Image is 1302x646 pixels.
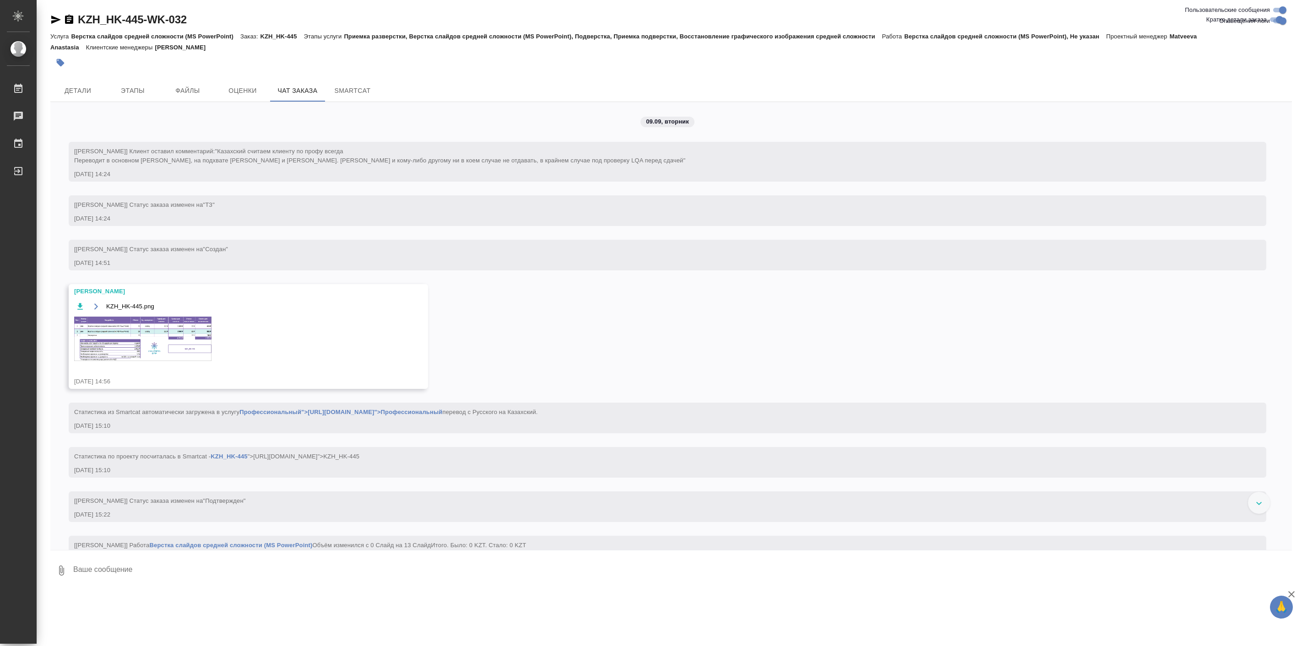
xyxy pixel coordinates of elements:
p: Верстка слайдов средней сложности (MS PowerPoint), Не указан [904,33,1106,40]
div: [DATE] 15:10 [74,466,1234,475]
div: [DATE] 14:51 [74,258,1234,268]
p: Верстка слайдов средней сложности (MS PowerPoint) [71,33,240,40]
p: Клиентские менеджеры [86,44,155,51]
span: Детали [56,85,100,97]
p: Этапы услуги [304,33,344,40]
div: [DATE] 14:56 [74,377,396,386]
p: KZH_HK-445 [260,33,304,40]
span: Чат заказа [276,85,320,97]
span: Оповещения-логи [1219,16,1270,26]
button: Скопировать ссылку [64,14,75,25]
span: 🙏 [1274,598,1289,617]
span: "ТЗ" [203,201,215,208]
span: "Создан" [203,246,228,253]
p: Заказ: [240,33,260,40]
p: [PERSON_NAME] [155,44,212,51]
div: [DATE] 15:22 [74,510,1234,519]
button: Добавить тэг [50,53,71,73]
button: Скачать [74,301,86,312]
a: KZH_HK-445 [211,453,247,460]
span: Файлы [166,85,210,97]
a: Верстка слайдов средней сложности (MS PowerPoint) [149,542,312,549]
button: 🙏 [1270,596,1293,619]
span: Этапы [111,85,155,97]
p: 09.09, вторник [646,117,689,126]
div: [DATE] 14:24 [74,214,1234,223]
div: [PERSON_NAME] [74,287,396,296]
span: Итого. Было: 0 KZT. Стало: 0 KZT [431,542,526,549]
span: Оценки [221,85,265,97]
span: Cтатистика по проекту посчиталась в Smartcat - ">[URL][DOMAIN_NAME]">KZH_HK-445 [74,453,359,460]
span: Статистика из Smartcat автоматически загружена в услугу перевод с Русского на Казахский. [74,409,538,415]
a: KZH_HK-445-WK-032 [78,13,187,26]
button: Открыть на драйве [90,301,102,312]
span: Пользовательские сообщения [1185,5,1270,15]
p: Услуга [50,33,71,40]
p: Проектный менеджер [1106,33,1169,40]
a: Профессиональный">[URL][DOMAIN_NAME]">Профессиональный [239,409,442,415]
div: [DATE] 14:24 [74,170,1234,179]
span: KZH_HK-445.png [106,302,154,311]
span: [[PERSON_NAME]] Клиент оставил комментарий: [74,148,685,164]
div: [DATE] 15:10 [74,421,1234,431]
span: "Подтвержден" [203,497,245,504]
span: [[PERSON_NAME]] Работа Объём изменился с 0 Слайд на 13 Слайд [74,542,526,549]
p: Работа [882,33,905,40]
span: [[PERSON_NAME]] Статус заказа изменен на [74,497,246,504]
span: [[PERSON_NAME]] Статус заказа изменен на [74,201,215,208]
button: Скопировать ссылку для ЯМессенджера [50,14,61,25]
span: SmartCat [331,85,374,97]
p: Приемка разверстки, Верстка слайдов средней сложности (MS PowerPoint), Подверстка, Приемка подвер... [344,33,882,40]
img: KZH_HK-445.png [74,317,212,361]
span: [[PERSON_NAME]] Статус заказа изменен на [74,246,228,253]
